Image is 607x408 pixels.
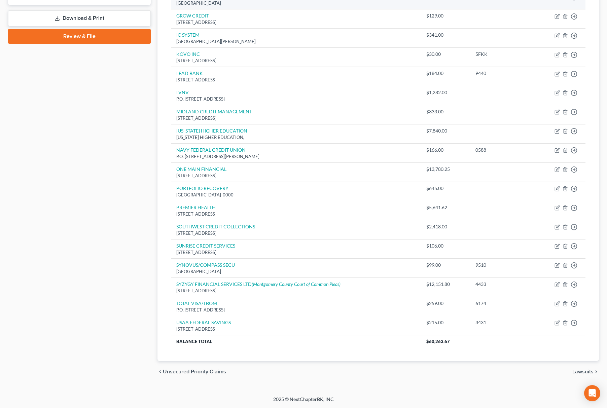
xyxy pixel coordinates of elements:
div: $99.00 [426,262,465,268]
div: [GEOGRAPHIC_DATA][PERSON_NAME] [176,38,416,45]
div: $184.00 [426,70,465,77]
div: Open Intercom Messenger [584,385,600,401]
div: $129.00 [426,12,465,19]
div: 6174 [475,300,528,307]
button: Lawsuits chevron_right [572,369,599,374]
a: LVNV [176,89,189,95]
a: NAVY FEDERAL CREDIT UNION [176,147,246,153]
div: 0588 [475,147,528,153]
div: $12,151.80 [426,281,465,288]
div: [STREET_ADDRESS] [176,288,416,294]
div: [STREET_ADDRESS] [176,230,416,236]
div: $215.00 [426,319,465,326]
div: 2025 © NextChapterBK, INC [112,396,495,408]
a: PORTFOLIO RECOVERY [176,185,228,191]
a: IC SYSTEM [176,32,200,38]
div: $5,641.62 [426,204,465,211]
div: [STREET_ADDRESS] [176,211,416,217]
span: Unsecured Priority Claims [163,369,226,374]
div: [STREET_ADDRESS] [176,58,416,64]
a: [US_STATE] HIGHER EDUCATION [176,128,247,134]
div: $259.00 [426,300,465,307]
a: ONE MAIN FINANCIAL [176,166,226,172]
div: [STREET_ADDRESS] [176,19,416,26]
div: [GEOGRAPHIC_DATA] [176,268,416,275]
a: LEAD BANK [176,70,203,76]
span: $60,263.67 [426,339,450,344]
div: [STREET_ADDRESS] [176,173,416,179]
span: Lawsuits [572,369,594,374]
div: $106.00 [426,243,465,249]
div: [US_STATE] HIGHER EDUCATION, [176,134,416,141]
a: GROW CREDIT [176,13,209,18]
div: 4433 [475,281,528,288]
div: P.O. [STREET_ADDRESS] [176,307,416,313]
i: chevron_left [157,369,163,374]
a: SYNOVUS/COMPASS SECU [176,262,235,268]
div: $333.00 [426,108,465,115]
div: [STREET_ADDRESS] [176,77,416,83]
div: P.O. [STREET_ADDRESS][PERSON_NAME] [176,153,416,160]
div: $13,780.25 [426,166,465,173]
th: Balance Total [171,335,421,347]
button: chevron_left Unsecured Priority Claims [157,369,226,374]
div: [STREET_ADDRESS] [176,115,416,121]
div: $30.00 [426,51,465,58]
div: 3431 [475,319,528,326]
div: 9440 [475,70,528,77]
a: Download & Print [8,10,151,26]
a: MIDLAND CREDIT MANAGEMENT [176,109,252,114]
div: [STREET_ADDRESS] [176,326,416,332]
div: $341.00 [426,32,465,38]
div: [STREET_ADDRESS] [176,249,416,256]
div: $166.00 [426,147,465,153]
a: USAA FEDERAL SAVINGS [176,320,231,325]
div: $645.00 [426,185,465,192]
a: SOUTHWEST CREDIT COLLECTIONS [176,224,255,229]
i: chevron_right [594,369,599,374]
div: $7,840.00 [426,127,465,134]
div: $2,418.00 [426,223,465,230]
a: KOVO INC [176,51,200,57]
div: [GEOGRAPHIC_DATA]-0000 [176,192,416,198]
div: 9510 [475,262,528,268]
div: 5FKK [475,51,528,58]
a: PREMIER HEALTH [176,205,216,210]
a: SUNRISE CREDIT SERVICES [176,243,235,249]
a: Review & File [8,29,151,44]
i: (Montgomery County Court of Common Pleas) [252,281,341,287]
div: $1,282.00 [426,89,465,96]
div: P.O. [STREET_ADDRESS] [176,96,416,102]
a: TOTAL VISA/TBOM [176,300,217,306]
a: SYZYGY FINANCIAL SERVICES LTD(Montgomery County Court of Common Pleas) [176,281,341,287]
